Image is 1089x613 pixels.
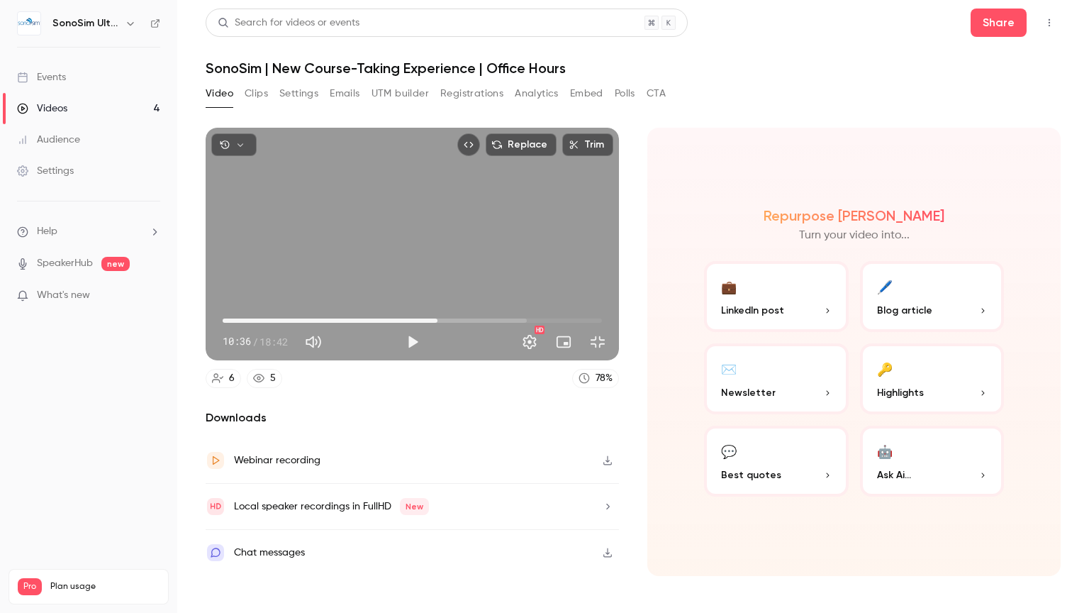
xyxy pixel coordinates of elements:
[52,16,119,31] h6: SonoSim Ultrasound Training
[252,334,258,349] span: /
[218,16,359,31] div: Search for videos or events
[583,328,612,356] button: Exit full screen
[647,82,666,105] button: CTA
[572,369,619,388] a: 78%
[457,133,480,156] button: Embed video
[704,426,849,497] button: 💬Best quotes
[440,82,503,105] button: Registrations
[17,101,67,116] div: Videos
[37,224,57,239] span: Help
[721,358,737,380] div: ✉️
[764,207,944,224] h2: Repurpose [PERSON_NAME]
[234,452,320,469] div: Webinar recording
[721,385,776,400] span: Newsletter
[486,133,557,156] button: Replace
[549,328,578,356] button: Turn on miniplayer
[535,326,544,334] div: HD
[877,303,932,318] span: Blog article
[877,440,893,462] div: 🤖
[223,334,288,349] div: 10:36
[721,303,784,318] span: LinkedIn post
[17,133,80,147] div: Audience
[615,82,635,105] button: Polls
[223,334,251,349] span: 10:36
[50,581,160,592] span: Plan usage
[330,82,359,105] button: Emails
[279,82,318,105] button: Settings
[877,385,924,400] span: Highlights
[17,164,74,178] div: Settings
[515,328,544,356] button: Settings
[206,369,241,388] a: 6
[877,468,911,482] span: Ask Ai...
[515,82,559,105] button: Analytics
[299,328,328,356] button: Mute
[101,257,130,271] span: new
[372,82,429,105] button: UTM builder
[245,82,268,105] button: Clips
[400,498,429,515] span: New
[704,261,849,332] button: 💼LinkedIn post
[247,369,282,388] a: 5
[971,9,1027,37] button: Share
[799,227,910,244] p: Turn your video into...
[234,498,429,515] div: Local speaker recordings in FullHD
[398,328,427,356] button: Play
[37,256,93,271] a: SpeakerHub
[721,468,781,482] span: Best quotes
[1038,11,1061,34] button: Top Bar Actions
[234,544,305,561] div: Chat messages
[570,82,603,105] button: Embed
[704,343,849,414] button: ✉️Newsletter
[17,224,160,239] li: help-dropdown-opener
[206,82,233,105] button: Video
[596,371,613,386] div: 78 %
[860,343,1005,414] button: 🔑Highlights
[18,578,42,595] span: Pro
[206,409,619,426] h2: Downloads
[229,371,235,386] div: 6
[259,334,288,349] span: 18:42
[877,358,893,380] div: 🔑
[721,440,737,462] div: 💬
[877,275,893,297] div: 🖊️
[270,371,276,386] div: 5
[562,133,613,156] button: Trim
[206,60,1061,77] h1: SonoSim | New Course-Taking Experience | Office Hours
[18,12,40,35] img: SonoSim Ultrasound Training
[721,275,737,297] div: 💼
[860,426,1005,497] button: 🤖Ask Ai...
[37,288,90,303] span: What's new
[860,261,1005,332] button: 🖊️Blog article
[17,70,66,84] div: Events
